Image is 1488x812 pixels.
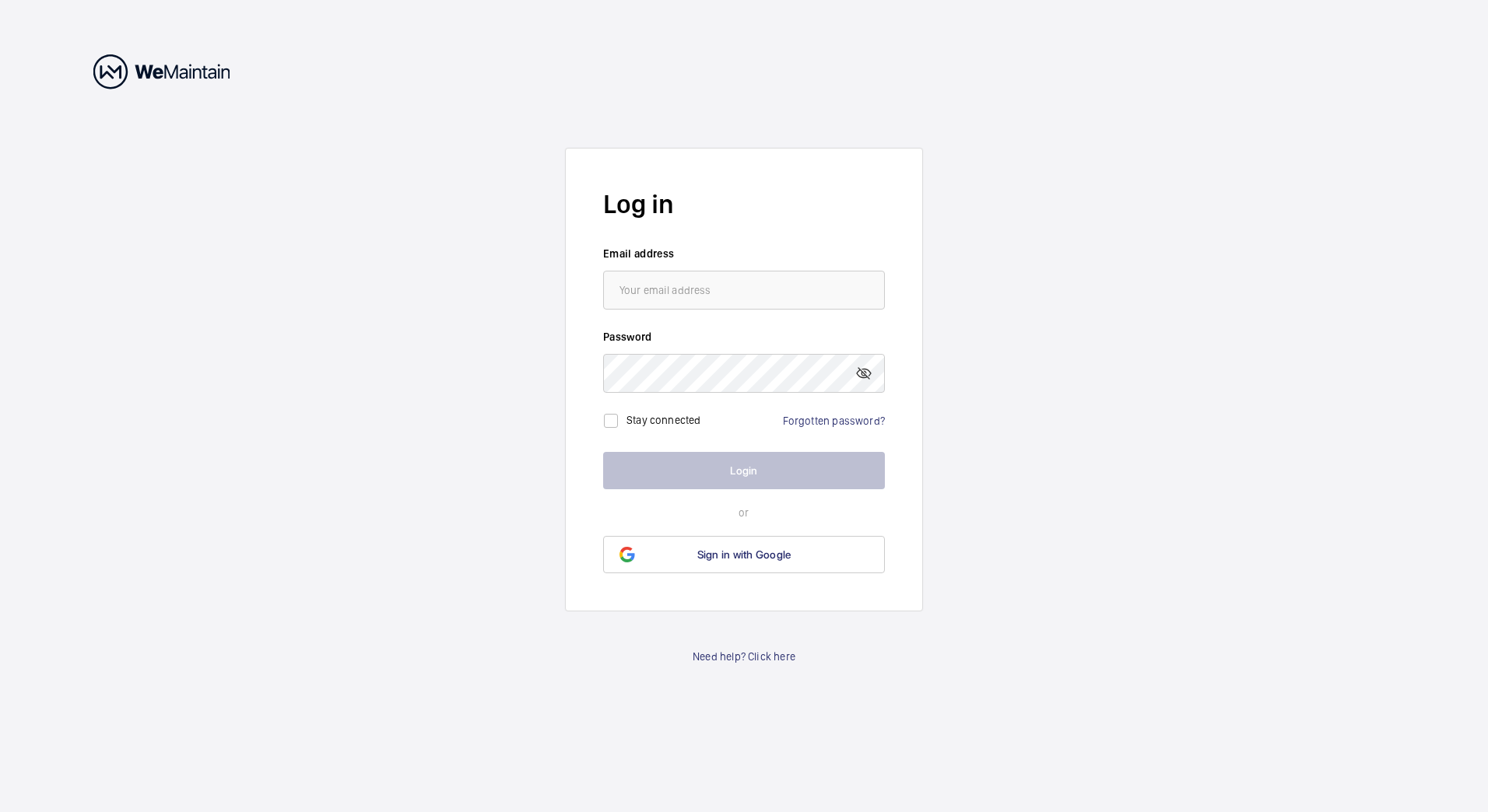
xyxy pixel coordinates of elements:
[697,548,791,561] span: Sign in with Google
[693,649,795,664] a: Need help? Click here
[603,452,885,489] button: Login
[603,246,885,261] label: Email address
[603,186,885,222] h2: Log in
[626,414,701,426] label: Stay connected
[603,271,885,310] input: Your email address
[783,415,885,427] a: Forgotten password?
[603,329,885,345] label: Password
[603,505,885,520] p: or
